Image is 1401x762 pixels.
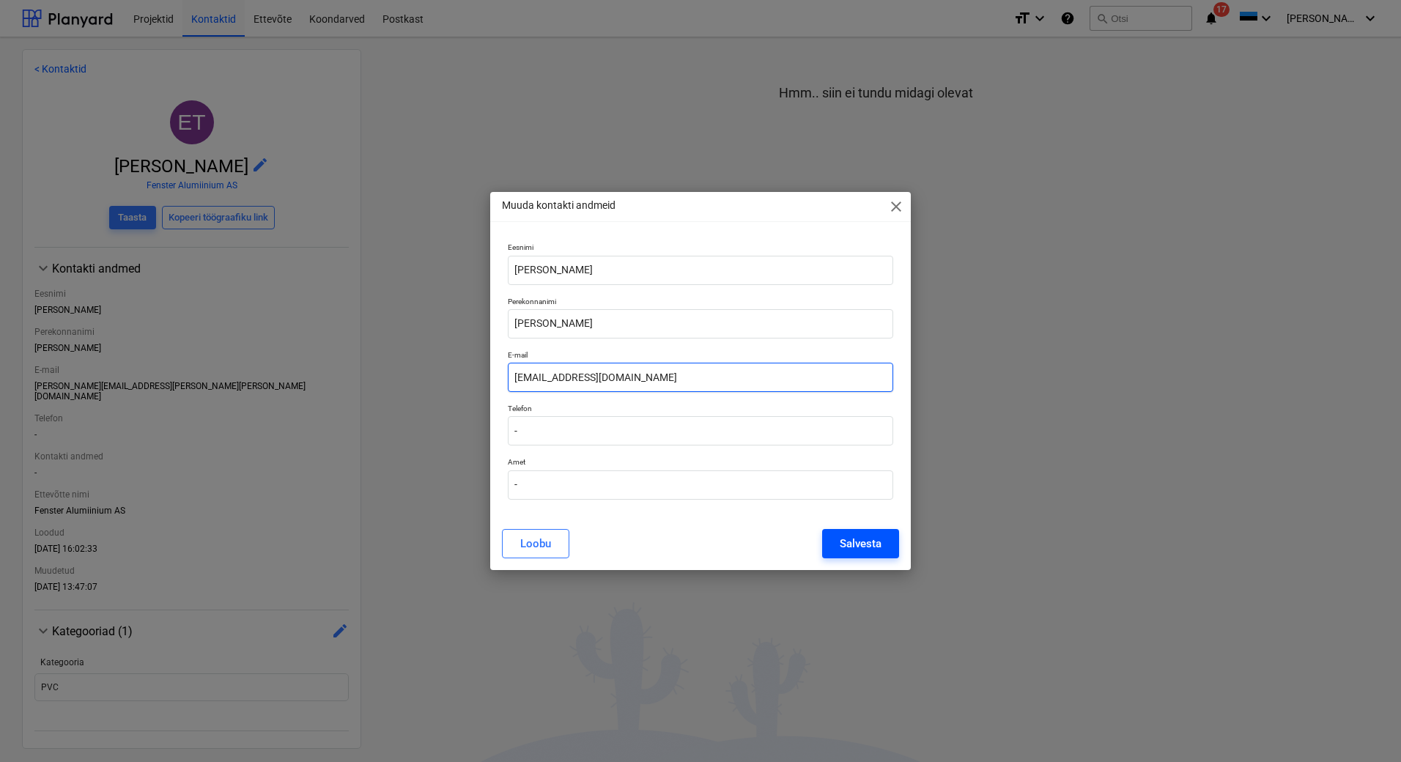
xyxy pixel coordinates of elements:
[508,350,893,363] p: E-mail
[508,457,893,470] p: Amet
[502,198,616,213] p: Muuda kontakti andmeid
[508,243,893,255] p: Eesnimi
[822,529,899,558] button: Salvesta
[502,529,569,558] button: Loobu
[508,404,893,416] p: Telefon
[1328,692,1401,762] iframe: Chat Widget
[840,534,881,553] div: Salvesta
[887,198,905,215] span: close
[508,297,893,309] p: Perekonnanimi
[520,534,551,553] div: Loobu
